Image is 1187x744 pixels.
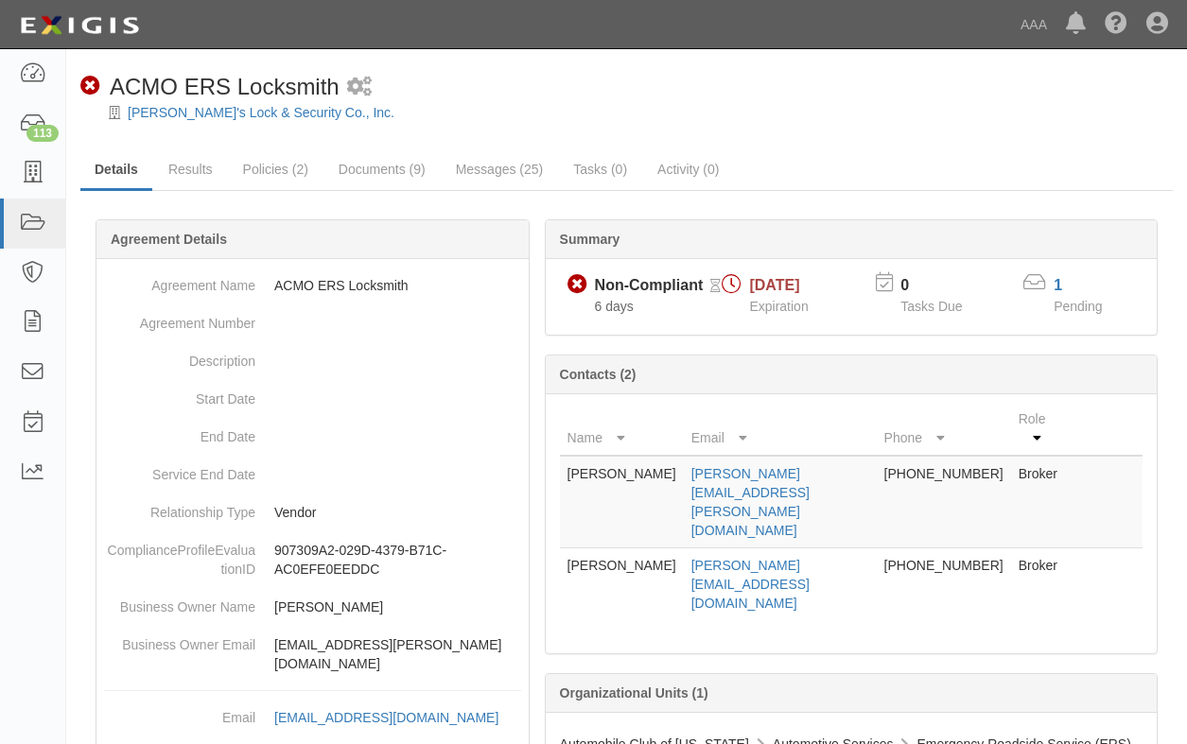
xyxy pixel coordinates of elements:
[595,275,704,297] div: Non-Compliant
[567,275,587,295] i: Non-Compliant
[691,558,810,611] a: [PERSON_NAME][EMAIL_ADDRESS][DOMAIN_NAME]
[104,267,521,304] dd: ACMO ERS Locksmith
[900,299,962,314] span: Tasks Due
[104,304,255,333] dt: Agreement Number
[274,597,521,616] p: [PERSON_NAME]
[26,125,59,142] div: 113
[274,710,519,725] a: [EMAIL_ADDRESS][DOMAIN_NAME]
[274,708,498,727] div: [EMAIL_ADDRESS][DOMAIN_NAME]
[104,380,255,408] dt: Start Date
[900,275,986,297] p: 0
[877,548,1011,621] td: [PHONE_NUMBER]
[643,150,733,188] a: Activity (0)
[560,232,620,247] b: Summary
[104,699,255,727] dt: Email
[560,548,684,621] td: [PERSON_NAME]
[324,150,440,188] a: Documents (9)
[710,280,721,293] i: Pending Review
[104,456,255,484] dt: Service End Date
[104,418,255,446] dt: End Date
[1054,277,1062,293] a: 1
[560,685,708,701] b: Organizational Units (1)
[877,456,1011,548] td: [PHONE_NUMBER]
[749,277,799,293] span: [DATE]
[80,150,152,191] a: Details
[560,367,637,382] b: Contacts (2)
[1011,548,1067,621] td: Broker
[80,71,340,103] div: ACMO ERS Locksmith
[347,78,372,97] i: 1 scheduled workflow
[104,531,255,579] dt: ComplianceProfileEvaluationID
[80,77,100,96] i: Non-Compliant
[154,150,227,188] a: Results
[442,150,558,188] a: Messages (25)
[111,232,227,247] b: Agreement Details
[229,150,323,188] a: Policies (2)
[1105,13,1127,36] i: Help Center - Complianz
[749,299,808,314] span: Expiration
[104,626,255,654] dt: Business Owner Email
[1011,456,1067,548] td: Broker
[1011,402,1067,456] th: Role
[104,267,255,295] dt: Agreement Name
[559,150,641,188] a: Tasks (0)
[104,493,255,522] dt: Relationship Type
[104,342,255,371] dt: Description
[684,402,877,456] th: Email
[274,635,521,673] p: [EMAIL_ADDRESS][PERSON_NAME][DOMAIN_NAME]
[274,541,521,579] p: 907309A2-029D-4379-B71C-AC0EFE0EEDDC
[1054,299,1102,314] span: Pending
[104,493,521,531] dd: Vendor
[104,588,255,616] dt: Business Owner Name
[110,74,340,99] span: ACMO ERS Locksmith
[1011,6,1056,43] a: AAA
[595,299,634,314] span: Since 09/05/2025
[560,456,684,548] td: [PERSON_NAME]
[691,466,810,538] a: [PERSON_NAME][EMAIL_ADDRESS][PERSON_NAME][DOMAIN_NAME]
[14,9,145,43] img: logo-5460c22ac91f19d4615b14bd174203de0afe785f0fc80cf4dbbc73dc1793850b.png
[560,402,684,456] th: Name
[877,402,1011,456] th: Phone
[128,105,394,120] a: [PERSON_NAME]'s Lock & Security Co., Inc.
